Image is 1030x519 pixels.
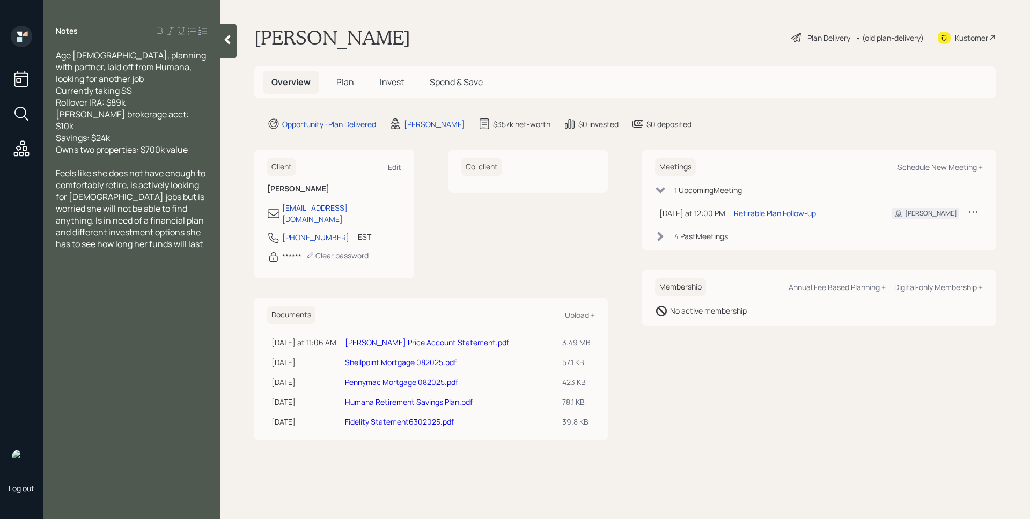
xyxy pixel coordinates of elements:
h6: Co-client [461,158,502,176]
div: EST [358,231,371,242]
div: Schedule New Meeting + [897,162,983,172]
div: • (old plan-delivery) [856,32,924,43]
div: Digital-only Membership + [894,282,983,292]
div: 3.49 MB [562,337,591,348]
span: Feels like she does not have enough to comfortably retire, is actively looking for [DEMOGRAPHIC_D... [56,167,207,250]
div: Retirable Plan Follow-up [734,207,816,219]
label: Notes [56,26,78,36]
span: Invest [380,76,404,88]
div: [DATE] [271,357,336,368]
div: Log out [9,483,34,493]
div: 39.8 KB [562,416,591,427]
a: Humana Retirement Savings Plan.pdf [345,397,473,407]
div: 78.1 KB [562,396,591,407]
div: No active membership [670,305,747,316]
div: Annual Fee Based Planning + [789,282,886,292]
div: [PERSON_NAME] [404,118,465,130]
div: Plan Delivery [807,32,850,43]
div: Opportunity · Plan Delivered [282,118,376,130]
h6: Meetings [655,158,696,176]
h6: [PERSON_NAME] [267,184,401,194]
div: Edit [388,162,401,172]
span: Spend & Save [430,76,483,88]
div: $0 invested [578,118,619,130]
div: 57.1 KB [562,357,591,368]
a: Pennymac Mortgage 082025.pdf [345,377,458,387]
div: $357k net-worth [493,118,550,130]
a: Shellpoint Mortgage 082025.pdf [345,357,457,367]
div: [PERSON_NAME] [905,209,957,218]
h6: Client [267,158,296,176]
h6: Documents [267,306,315,324]
div: 423 KB [562,376,591,388]
div: [EMAIL_ADDRESS][DOMAIN_NAME] [282,202,401,225]
span: Plan [336,76,354,88]
div: [DATE] at 12:00 PM [659,207,725,219]
span: Age [DEMOGRAPHIC_DATA], planning with partner, laid off from Humana, looking for another job Curr... [56,49,208,155]
div: Kustomer [955,32,988,43]
div: Clear password [306,250,369,261]
img: james-distasi-headshot.png [11,449,32,470]
div: [DATE] [271,376,336,388]
span: Overview [271,76,311,88]
div: [DATE] [271,416,336,427]
h6: Membership [655,278,706,296]
div: 1 Upcoming Meeting [674,184,742,196]
a: [PERSON_NAME] Price Account Statement.pdf [345,337,509,347]
div: [DATE] [271,396,336,407]
div: 4 Past Meeting s [674,231,728,242]
div: [PHONE_NUMBER] [282,232,349,243]
div: [DATE] at 11:06 AM [271,337,336,348]
a: Fidelity Statement6302025.pdf [345,417,454,427]
div: $0 deposited [646,118,691,130]
div: Upload + [565,310,595,320]
h1: [PERSON_NAME] [254,26,410,49]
